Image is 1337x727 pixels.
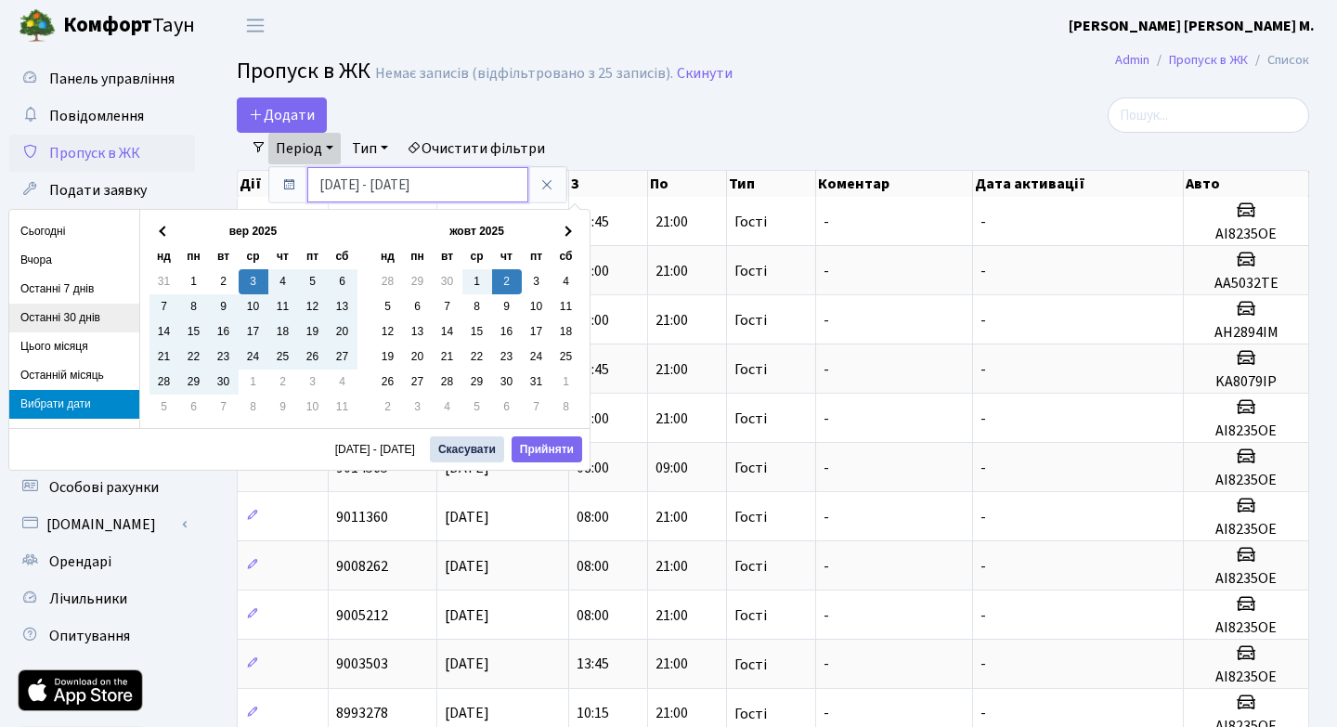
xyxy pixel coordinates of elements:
[1191,472,1301,489] h5: AI8235OE
[492,269,522,294] td: 2
[209,269,239,294] td: 2
[433,244,462,269] th: вт
[1184,171,1309,197] th: Авто
[1191,669,1301,686] h5: AI8235OE
[656,655,688,675] span: 21:00
[328,370,357,395] td: 4
[433,395,462,420] td: 4
[268,370,298,395] td: 2
[239,344,268,370] td: 24
[980,556,986,577] span: -
[403,395,433,420] td: 3
[577,655,609,675] span: 13:45
[298,395,328,420] td: 10
[268,269,298,294] td: 4
[268,294,298,319] td: 11
[727,171,816,197] th: Тип
[1191,324,1301,342] h5: AH2894IM
[577,261,609,281] span: 10:00
[552,269,581,294] td: 4
[9,543,195,580] a: Орендарі
[1069,15,1315,37] a: [PERSON_NAME] [PERSON_NAME] М.
[445,605,489,626] span: [DATE]
[824,409,829,429] span: -
[824,458,829,478] span: -
[656,458,688,478] span: 09:00
[268,244,298,269] th: чт
[734,559,767,574] span: Гості
[734,313,767,328] span: Гості
[734,461,767,475] span: Гості
[522,269,552,294] td: 3
[433,344,462,370] td: 21
[9,580,195,617] a: Лічильники
[298,244,328,269] th: пт
[734,264,767,279] span: Гості
[462,319,492,344] td: 15
[445,704,489,724] span: [DATE]
[1115,50,1149,70] a: Admin
[980,359,986,380] span: -
[492,395,522,420] td: 6
[462,269,492,294] td: 1
[9,469,195,506] a: Особові рахунки
[373,269,403,294] td: 28
[49,180,147,201] span: Подати заявку
[9,304,139,332] li: Останні 30 днів
[375,65,673,83] div: Немає записів (відфільтровано з 25 записів).
[1087,41,1337,80] nav: breadcrumb
[1191,619,1301,637] h5: AI8235OE
[656,359,688,380] span: 21:00
[492,344,522,370] td: 23
[209,344,239,370] td: 23
[237,55,370,87] span: Пропуск в ЖК
[824,605,829,626] span: -
[49,552,111,572] span: Орендарі
[239,244,268,269] th: ср
[462,294,492,319] td: 8
[328,269,357,294] td: 6
[577,507,609,527] span: 08:00
[268,395,298,420] td: 9
[433,319,462,344] td: 14
[298,269,328,294] td: 5
[462,395,492,420] td: 5
[268,133,341,164] a: Період
[298,319,328,344] td: 19
[399,133,552,164] a: Очистити фільтри
[980,212,986,232] span: -
[522,344,552,370] td: 24
[980,458,986,478] span: -
[179,269,209,294] td: 1
[336,704,388,724] span: 8993278
[9,60,195,97] a: Панель управління
[980,507,986,527] span: -
[9,217,139,246] li: Сьогодні
[648,171,727,197] th: По
[179,344,209,370] td: 22
[492,319,522,344] td: 16
[373,244,403,269] th: нд
[268,319,298,344] td: 18
[9,97,195,135] a: Повідомлення
[328,244,357,269] th: сб
[237,97,327,133] a: Додати
[1191,422,1301,440] h5: AI8235OE
[433,294,462,319] td: 7
[403,219,552,244] th: жовт 2025
[344,133,396,164] a: Тип
[656,605,688,626] span: 21:00
[232,10,279,41] button: Переключити навігацію
[522,395,552,420] td: 7
[433,269,462,294] td: 30
[577,310,609,331] span: 08:00
[492,370,522,395] td: 30
[328,395,357,420] td: 11
[49,69,175,89] span: Панель управління
[980,261,986,281] span: -
[149,370,179,395] td: 28
[9,246,139,275] li: Вчора
[209,244,239,269] th: вт
[298,294,328,319] td: 12
[824,261,829,281] span: -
